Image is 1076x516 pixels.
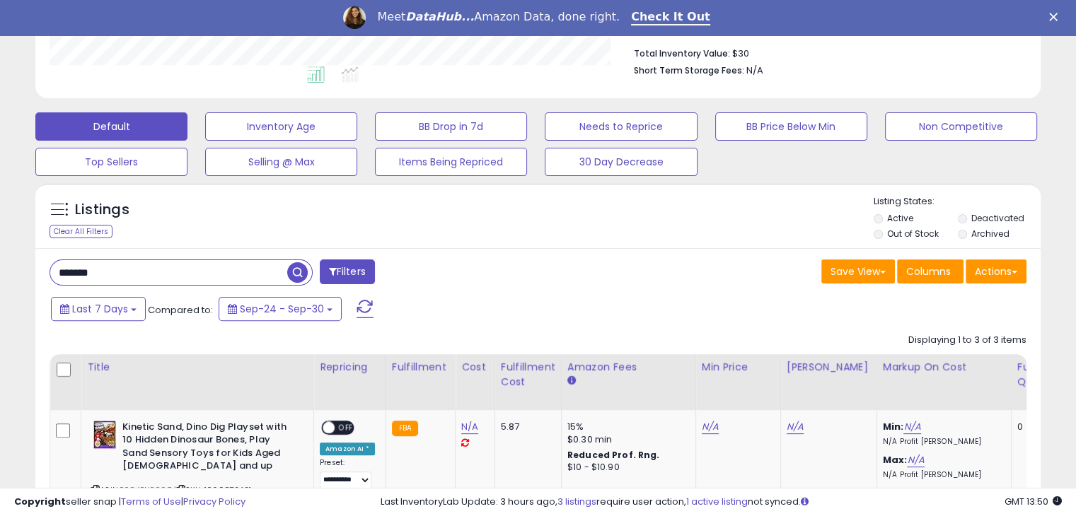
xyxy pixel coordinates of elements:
span: 2025-10-8 13:50 GMT [1005,495,1062,508]
p: N/A Profit [PERSON_NAME] [883,437,1000,447]
a: N/A [903,420,920,434]
span: Columns [906,264,951,278]
img: Profile image for Georgie [343,6,366,29]
div: Close [1049,13,1063,21]
div: Displaying 1 to 3 of 3 items [908,334,1026,347]
a: N/A [461,420,478,434]
span: Sep-24 - Sep-30 [240,302,324,316]
button: Top Sellers [35,148,187,176]
button: Non Competitive [885,112,1037,141]
div: Last InventoryLab Update: 3 hours ago, require user action, not synced. [381,496,1062,509]
a: Privacy Policy [183,495,245,508]
label: Out of Stock [887,228,939,240]
div: Amazon AI * [320,442,375,455]
p: N/A Profit [PERSON_NAME] [883,470,1000,480]
button: 30 Day Decrease [545,148,697,176]
a: N/A [787,420,804,434]
span: OFF [335,421,357,433]
button: Default [35,112,187,141]
small: FBA [392,421,418,436]
button: Needs to Reprice [545,112,697,141]
span: Last 7 Days [72,302,128,316]
a: N/A [702,420,719,434]
div: Fulfillable Quantity [1017,360,1066,389]
b: Min: [883,420,904,433]
button: BB Drop in 7d [375,112,527,141]
button: Selling @ Max [205,148,357,176]
li: $30 [634,44,1016,61]
b: Max: [883,453,908,467]
div: Preset: [320,458,375,490]
button: Columns [897,259,964,283]
label: Active [887,212,913,224]
a: Check It Out [631,10,710,25]
div: 5.87 [501,421,550,433]
div: Title [87,360,308,375]
p: Listing States: [874,195,1041,209]
b: Kinetic Sand, Dino Dig Playset with 10 Hidden Dinosaur Bones, Play Sand Sensory Toys for Kids Age... [122,421,294,476]
a: N/A [907,453,924,467]
button: Last 7 Days [51,297,146,321]
b: Total Inventory Value: [634,47,730,59]
a: 3 listings [557,495,596,508]
button: Filters [320,259,375,284]
small: Amazon Fees. [567,375,576,387]
div: Amazon Fees [567,360,690,375]
i: DataHub... [405,10,474,23]
img: 51WTb2yHuML._SL40_.jpg [91,421,119,449]
button: Save View [821,259,895,283]
div: 15% [567,421,685,433]
strong: Copyright [14,495,66,508]
div: Repricing [320,360,380,375]
h5: Listings [75,200,129,220]
span: N/A [746,64,763,77]
div: Fulfillment Cost [501,360,555,389]
button: Inventory Age [205,112,357,141]
div: Markup on Cost [883,360,1005,375]
div: Clear All Filters [50,225,112,238]
div: $10 - $10.90 [567,462,685,474]
div: [PERSON_NAME] [787,360,871,375]
a: 1 active listing [686,495,748,508]
b: Short Term Storage Fees: [634,64,744,76]
div: Fulfillment [392,360,449,375]
label: Deactivated [971,212,1024,224]
div: Min Price [702,360,775,375]
span: Compared to: [148,303,213,317]
label: Archived [971,228,1009,240]
b: Reduced Prof. Rng. [567,449,660,461]
div: 0 [1017,421,1061,433]
div: seller snap | | [14,496,245,509]
a: Terms of Use [121,495,181,508]
button: BB Price Below Min [715,112,867,141]
button: Items Being Repriced [375,148,527,176]
div: Cost [461,360,489,375]
th: The percentage added to the cost of goods (COGS) that forms the calculator for Min & Max prices. [877,354,1011,410]
div: $0.30 min [567,433,685,446]
button: Actions [966,259,1026,283]
button: Sep-24 - Sep-30 [219,297,342,321]
div: Meet Amazon Data, done right. [377,10,620,24]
